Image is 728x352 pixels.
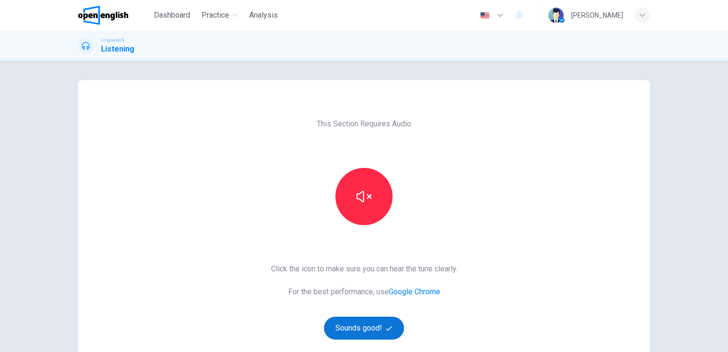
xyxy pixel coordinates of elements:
div: [PERSON_NAME] [571,10,623,21]
button: Practice [198,7,242,24]
span: For the best performance, use [271,286,457,298]
img: OpenEnglish logo [78,6,128,25]
span: Linguaskill [101,37,124,43]
span: Analysis [249,10,278,21]
span: Dashboard [154,10,190,21]
a: OpenEnglish logo [78,6,150,25]
a: Google Chrome [389,287,440,296]
button: Sounds good! [324,317,404,340]
img: Profile picture [548,8,564,23]
span: Practice [202,10,229,21]
span: This Section Requires Audio [317,118,411,130]
h1: Listening [101,43,134,55]
img: en [479,12,491,19]
button: Analysis [245,7,282,24]
span: Click the icon to make sure you can hear the tune clearly. [271,263,457,275]
button: Dashboard [150,7,194,24]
